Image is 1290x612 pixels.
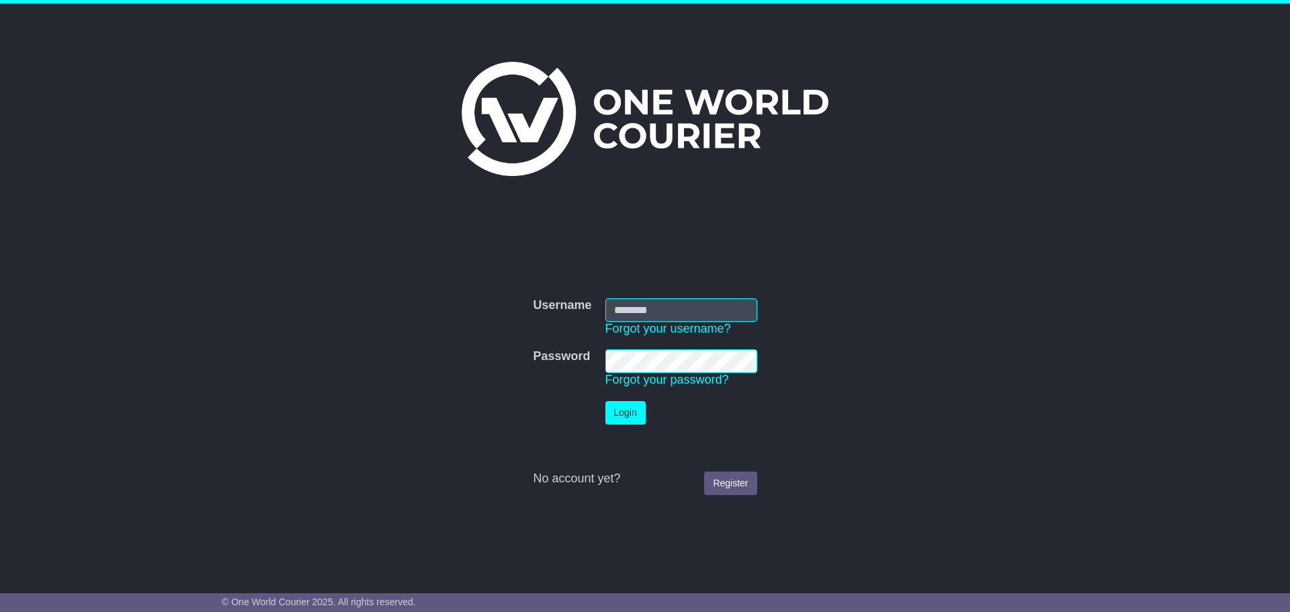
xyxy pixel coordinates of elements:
label: Password [533,349,590,364]
label: Username [533,298,591,313]
button: Login [605,401,646,425]
div: No account yet? [533,472,757,486]
span: © One World Courier 2025. All rights reserved. [222,597,416,607]
a: Forgot your password? [605,373,729,386]
img: One World [462,62,828,176]
a: Register [704,472,757,495]
a: Forgot your username? [605,322,731,335]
